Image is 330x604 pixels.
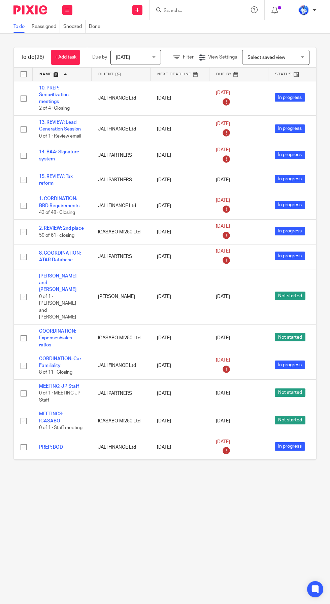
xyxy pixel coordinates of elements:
td: JALI FINANCE Ltd [91,192,150,220]
span: Select saved view [247,55,285,60]
td: [DATE] [150,168,209,192]
a: 15. REVIEW: Tax reform [39,174,73,186]
a: [PERSON_NAME] and [PERSON_NAME] [39,274,76,292]
span: In progress [275,93,305,102]
a: MEETINGS: IGASABO [39,412,63,423]
a: To do [13,20,28,33]
span: (26) [35,54,44,60]
h1: To do [21,54,44,61]
span: [DATE] [216,198,230,203]
a: 2. REVIEW: 2nd place [39,226,84,231]
span: View Settings [208,55,237,60]
a: 14. BAA: Signature system [39,150,79,161]
p: Due by [92,54,107,61]
td: [DATE] [150,192,209,220]
span: In progress [275,151,305,159]
span: [DATE] [216,419,230,423]
td: IGASABO MI250 Ltd [91,220,150,244]
td: [DATE] [150,116,209,143]
span: Not started [275,292,305,300]
a: 1. CORDINATION: BRD Requirements [39,196,79,208]
td: JALI PARTNERS [91,168,150,192]
a: 13. REVIEW: Lead Generation Session [39,120,81,131]
td: [DATE] [150,407,209,435]
span: [DATE] [216,294,230,299]
a: MEETING: JP Staff [39,384,79,389]
span: In progress [275,361,305,369]
td: JALI PARTNERS [91,244,150,269]
span: [DATE] [216,336,230,340]
a: 8. COORDINATION: ATAR Database [39,251,81,262]
a: PREP: BOD [39,445,63,450]
td: [DATE] [150,324,209,352]
span: 0 of 1 · Staff meeting [39,425,82,430]
span: Not started [275,333,305,341]
span: 0 of 1 · Review email [39,134,81,139]
td: [DATE] [150,81,209,116]
td: [DATE] [150,435,209,460]
td: [DATE] [150,244,209,269]
td: JALI FINANCE Ltd [91,352,150,379]
td: [PERSON_NAME] [91,269,150,324]
td: JALI PARTNERS [91,380,150,407]
span: Filter [183,55,194,60]
span: [DATE] [216,440,230,444]
span: [DATE] [216,178,230,182]
td: [DATE] [150,460,209,487]
span: [DATE] [216,224,230,229]
a: Done [89,20,104,33]
span: 2 of 4 · Closing [39,106,70,111]
td: [DATE] [150,380,209,407]
td: [DATE] [150,352,209,379]
img: Pixie [13,5,47,14]
td: IGASABO MI250 Ltd [91,324,150,352]
td: [DATE] [150,269,209,324]
span: 0 of 1 · MEETING JP Staff [39,391,80,403]
a: COORDINATION: Expenses/sales ratios [39,329,76,347]
span: In progress [275,124,305,133]
span: [DATE] [216,391,230,396]
span: Not started [275,388,305,397]
span: [DATE] [216,122,230,126]
span: 43 of 48 · Closing [39,210,75,215]
td: JALI FINANCE Ltd [91,435,150,460]
a: Reassigned [32,20,60,33]
span: [DATE] [116,55,130,60]
td: [DATE] [150,220,209,244]
a: + Add task [51,50,80,65]
td: AZIZI LIFE LTD [91,460,150,487]
span: In progress [275,227,305,235]
span: In progress [275,442,305,451]
td: IGASABO MI250 Ltd [91,407,150,435]
a: Snoozed [63,20,86,33]
span: [DATE] [216,90,230,95]
span: In progress [275,175,305,183]
span: 59 of 61 · closing [39,233,74,238]
img: WhatsApp%20Image%202022-01-17%20at%2010.26.43%20PM.jpeg [298,5,309,15]
span: [DATE] [216,148,230,152]
span: [DATE] [216,249,230,254]
span: 8 of 11 · Closing [39,370,72,375]
a: 10. PREP: Securitization meetings [39,86,69,104]
td: JALI FINANCE Ltd [91,81,150,116]
td: JALI FINANCE Ltd [91,116,150,143]
span: In progress [275,201,305,209]
input: Search [163,8,224,14]
a: CORDINATION: Car Familiality [39,356,81,368]
td: [DATE] [150,143,209,168]
span: 0 of 1 · [PERSON_NAME] and [PERSON_NAME] [39,294,76,320]
span: Not started [275,416,305,424]
span: In progress [275,252,305,260]
td: JALI PARTNERS [91,143,150,168]
span: [DATE] [216,358,230,363]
